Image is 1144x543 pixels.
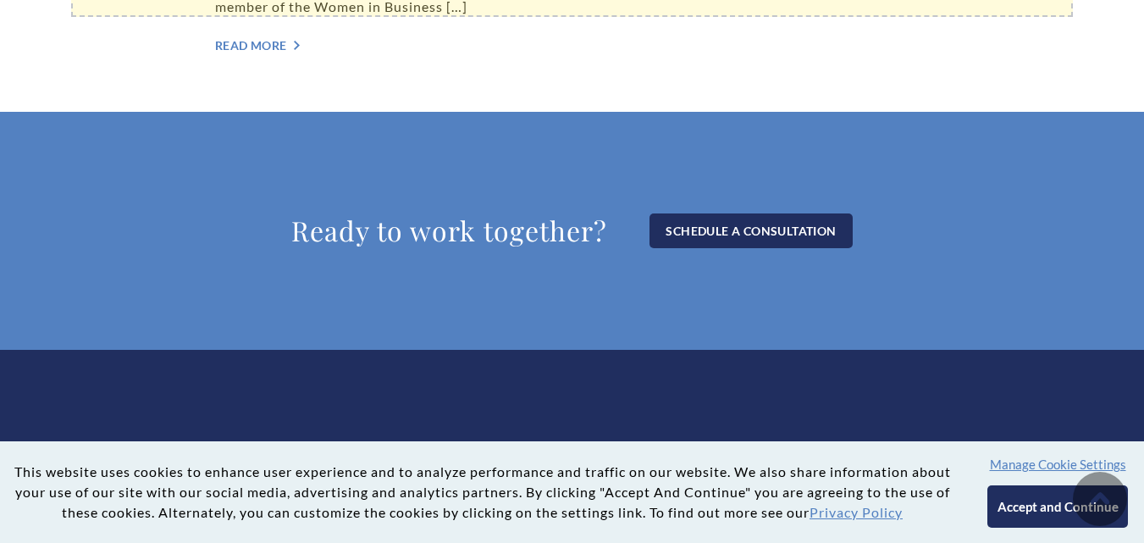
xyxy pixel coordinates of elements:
[215,38,1073,53] a: Read More ">
[990,457,1126,472] button: Manage Cookie Settings
[649,213,852,248] a: Schedule a Consultation
[14,462,951,523] p: This website uses cookies to enhance user experience and to analyze performance and traffic on ou...
[987,485,1127,528] button: Accept and Continue
[291,213,607,248] h2: Ready to work together?
[810,504,903,520] a: Privacy Policy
